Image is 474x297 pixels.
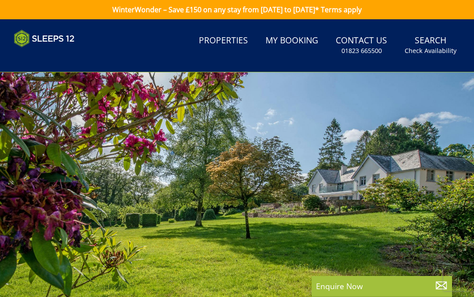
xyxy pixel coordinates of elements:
small: 01823 665500 [341,46,382,55]
a: SearchCheck Availability [401,31,460,60]
a: Properties [195,31,251,51]
img: Sleeps 12 [14,30,75,47]
a: My Booking [262,31,322,51]
iframe: Customer reviews powered by Trustpilot [10,53,102,60]
a: Contact Us01823 665500 [332,31,391,60]
small: Check Availability [405,46,456,55]
p: Enquire Now [316,280,448,292]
